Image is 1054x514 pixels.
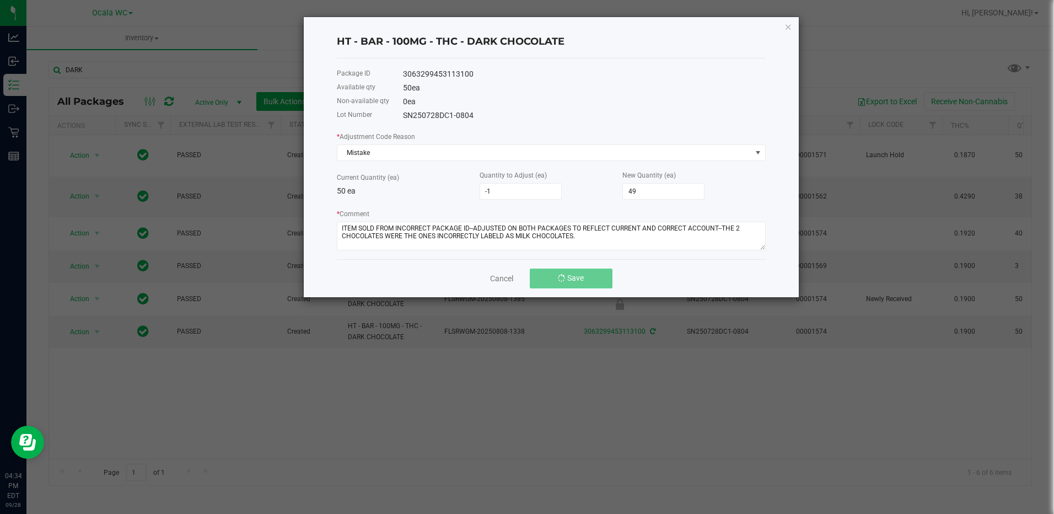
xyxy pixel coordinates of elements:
label: Non-available qty [337,96,389,106]
a: Cancel [490,273,513,284]
label: New Quantity (ea) [622,170,676,180]
p: 50 ea [337,185,480,197]
button: Save [530,269,612,288]
div: 3063299453113100 [403,68,766,80]
iframe: Resource center [11,426,44,459]
label: Comment [337,209,369,219]
h4: HT - BAR - 100MG - THC - DARK CHOCOLATE [337,35,766,49]
div: 50 [403,82,766,94]
div: 0 [403,96,766,108]
span: ea [412,83,420,92]
label: Adjustment Code Reason [337,132,415,142]
span: ea [407,97,416,106]
label: Available qty [337,82,375,92]
label: Package ID [337,68,370,78]
div: SN250728DC1-0804 [403,110,766,121]
span: Save [567,274,584,282]
label: Quantity to Adjust (ea) [480,170,547,180]
input: 0 [623,184,704,199]
label: Lot Number [337,110,372,120]
input: 0 [480,184,561,199]
label: Current Quantity (ea) [337,173,399,183]
span: Mistake [337,145,751,160]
